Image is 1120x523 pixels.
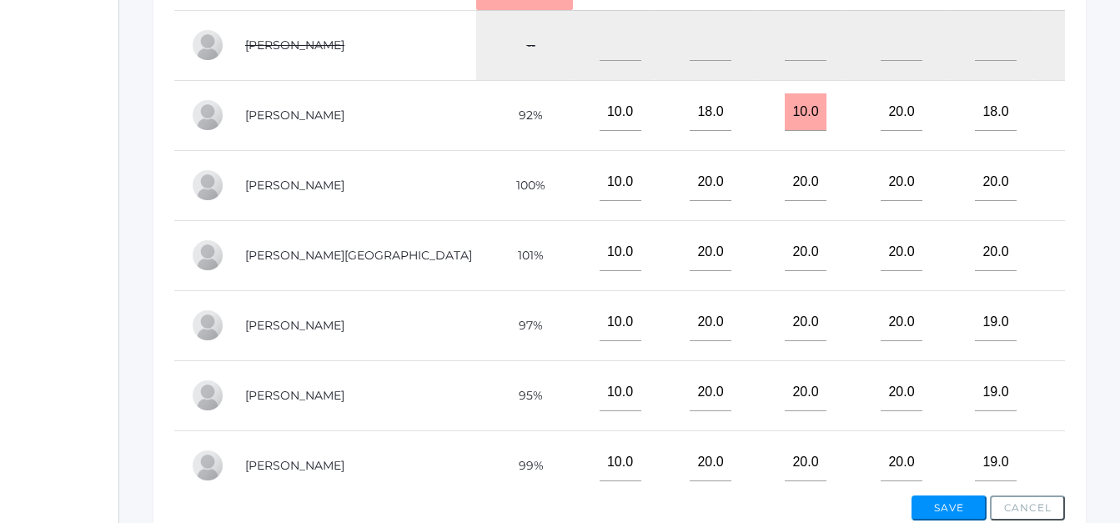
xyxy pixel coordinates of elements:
[476,360,573,430] td: 95%
[476,220,573,290] td: 101%
[476,80,573,150] td: 92%
[476,430,573,500] td: 99%
[245,458,344,473] a: [PERSON_NAME]
[191,309,224,342] div: Wyatt Hill
[245,108,344,123] a: [PERSON_NAME]
[191,28,224,62] div: Zoe Carr
[191,168,224,202] div: LaRae Erner
[912,495,987,520] button: Save
[245,178,344,193] a: [PERSON_NAME]
[990,495,1065,520] button: Cancel
[245,38,344,53] a: [PERSON_NAME]
[245,248,472,263] a: [PERSON_NAME][GEOGRAPHIC_DATA]
[191,239,224,272] div: Austin Hill
[245,388,344,403] a: [PERSON_NAME]
[191,98,224,132] div: Reese Carr
[476,10,573,80] td: --
[476,290,573,360] td: 97%
[191,379,224,412] div: Ryan Lawler
[476,150,573,220] td: 100%
[245,318,344,333] a: [PERSON_NAME]
[191,449,224,482] div: Wylie Myers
